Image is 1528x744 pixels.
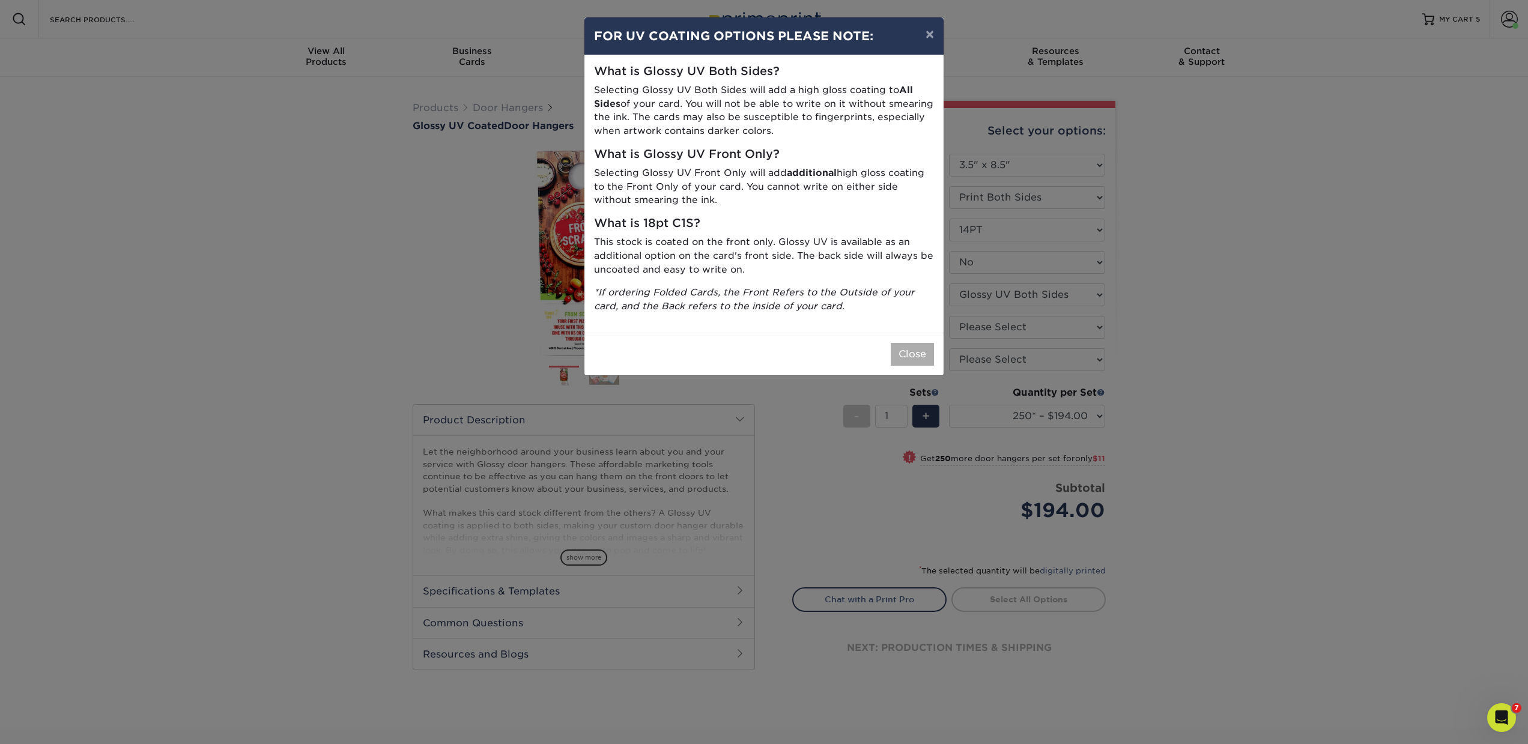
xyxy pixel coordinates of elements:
[1512,703,1521,713] span: 7
[916,17,944,51] button: ×
[891,343,934,366] button: Close
[594,84,913,109] strong: All Sides
[594,217,934,231] h5: What is 18pt C1S?
[594,166,934,207] p: Selecting Glossy UV Front Only will add high gloss coating to the Front Only of your card. You ca...
[594,286,915,312] i: *If ordering Folded Cards, the Front Refers to the Outside of your card, and the Back refers to t...
[787,167,837,178] strong: additional
[594,148,934,162] h5: What is Glossy UV Front Only?
[594,235,934,276] p: This stock is coated on the front only. Glossy UV is available as an additional option on the car...
[1487,703,1516,732] iframe: Intercom live chat
[594,27,934,45] h4: FOR UV COATING OPTIONS PLEASE NOTE:
[594,65,934,79] h5: What is Glossy UV Both Sides?
[594,83,934,138] p: Selecting Glossy UV Both Sides will add a high gloss coating to of your card. You will not be abl...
